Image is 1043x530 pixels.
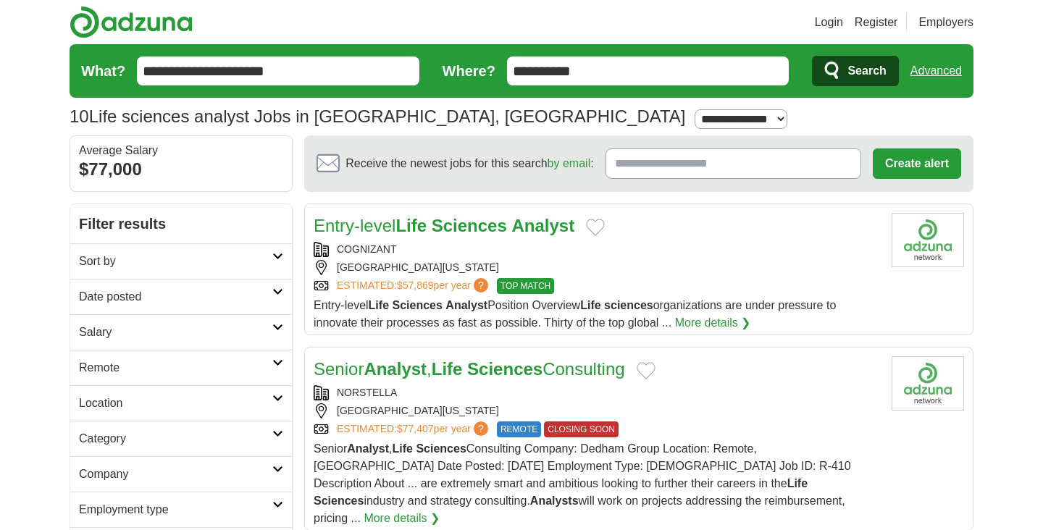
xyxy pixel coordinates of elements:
[812,56,898,86] button: Search
[337,243,396,255] a: COGNIZANT
[79,145,283,156] div: Average Salary
[79,430,272,447] h2: Category
[416,442,466,455] strong: Sciences
[637,362,655,379] button: Add to favorite jobs
[70,279,292,314] a: Date posted
[314,359,625,379] a: SeniorAnalyst,Life SciencesConsulting
[314,403,880,418] div: [GEOGRAPHIC_DATA][US_STATE]
[70,204,292,243] h2: Filter results
[604,299,653,311] strong: sciences
[70,106,686,126] h1: Life sciences analyst Jobs in [GEOGRAPHIC_DATA], [GEOGRAPHIC_DATA]
[70,104,89,130] span: 10
[787,477,808,489] strong: Life
[364,510,440,527] a: More details ❯
[369,299,389,311] strong: Life
[314,299,836,329] span: Entry-level Position Overview organizations are under pressure to innovate their processes as fas...
[79,395,272,412] h2: Location
[70,6,193,38] img: Adzuna logo
[847,56,886,85] span: Search
[337,278,491,294] a: ESTIMATED:$57,869per year?
[445,299,487,311] strong: Analyst
[70,421,292,456] a: Category
[337,421,491,437] a: ESTIMATED:$77,407per year?
[548,157,591,169] a: by email
[511,216,574,235] strong: Analyst
[314,495,364,507] strong: Sciences
[910,56,962,85] a: Advanced
[530,495,579,507] strong: Analysts
[81,60,125,82] label: What?
[855,14,898,31] a: Register
[70,385,292,421] a: Location
[474,278,488,293] span: ?
[70,314,292,350] a: Salary
[314,442,851,524] span: Senior , Consulting Company: Dedham Group Location: Remote, [GEOGRAPHIC_DATA] Date Posted: [DATE]...
[873,148,961,179] button: Create alert
[892,356,964,411] img: Company logo
[345,155,593,172] span: Receive the newest jobs for this search :
[70,243,292,279] a: Sort by
[474,421,488,436] span: ?
[580,299,600,311] strong: Life
[497,421,541,437] span: REMOTE
[397,279,434,291] span: $57,869
[392,299,442,311] strong: Sciences
[815,14,843,31] a: Login
[79,466,272,483] h2: Company
[892,213,964,267] img: Cognizant logo
[79,501,272,518] h2: Employment type
[70,350,292,385] a: Remote
[79,288,272,306] h2: Date posted
[432,359,463,379] strong: Life
[70,456,292,492] a: Company
[432,216,507,235] strong: Sciences
[395,216,427,235] strong: Life
[544,421,619,437] span: CLOSING SOON
[497,278,554,294] span: TOP MATCH
[79,324,272,341] h2: Salary
[586,219,605,236] button: Add to favorite jobs
[79,156,283,182] div: $77,000
[675,314,751,332] a: More details ❯
[79,253,272,270] h2: Sort by
[397,423,434,434] span: $77,407
[314,385,880,400] div: NORSTELLA
[70,492,292,527] a: Employment type
[314,216,574,235] a: Entry-levelLife Sciences Analyst
[79,359,272,377] h2: Remote
[918,14,973,31] a: Employers
[443,60,495,82] label: Where?
[393,442,413,455] strong: Life
[364,359,427,379] strong: Analyst
[314,260,880,275] div: [GEOGRAPHIC_DATA][US_STATE]
[467,359,543,379] strong: Sciences
[347,442,389,455] strong: Analyst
